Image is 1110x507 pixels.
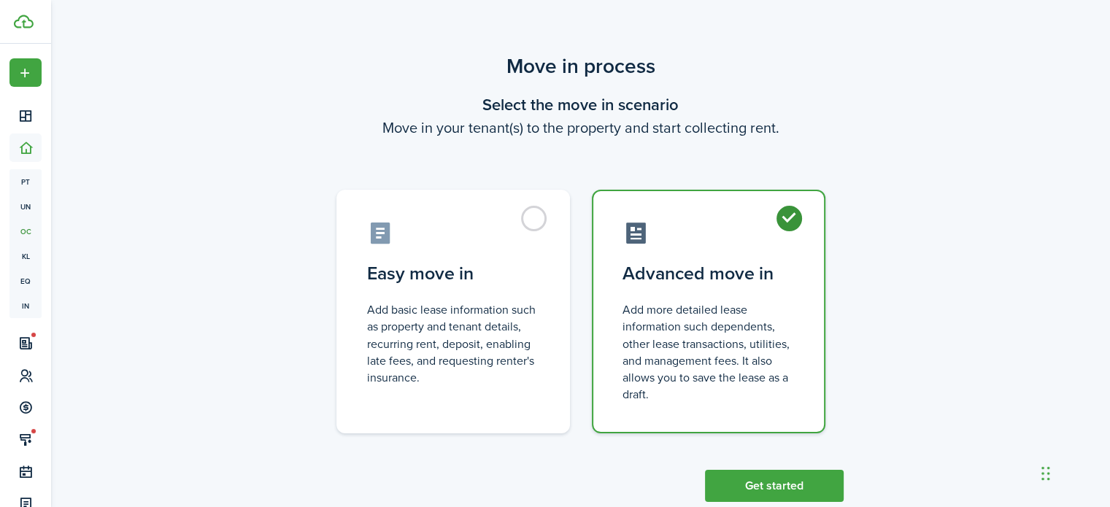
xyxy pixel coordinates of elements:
[318,117,844,139] wizard-step-header-description: Move in your tenant(s) to the property and start collecting rent.
[9,58,42,87] button: Open menu
[318,51,844,82] scenario-title: Move in process
[9,293,42,318] a: in
[9,219,42,244] a: oc
[9,169,42,194] a: pt
[1037,437,1110,507] iframe: Chat Widget
[367,301,539,386] control-radio-card-description: Add basic lease information such as property and tenant details, recurring rent, deposit, enablin...
[9,194,42,219] a: un
[1041,452,1050,495] div: Drag
[9,244,42,268] a: kl
[367,260,539,287] control-radio-card-title: Easy move in
[623,260,795,287] control-radio-card-title: Advanced move in
[9,268,42,293] a: eq
[623,301,795,403] control-radio-card-description: Add more detailed lease information such dependents, other lease transactions, utilities, and man...
[14,15,34,28] img: TenantCloud
[318,93,844,117] wizard-step-header-title: Select the move in scenario
[705,470,844,502] button: Get started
